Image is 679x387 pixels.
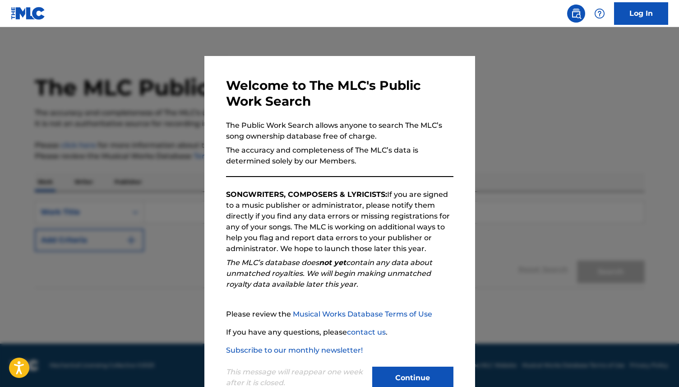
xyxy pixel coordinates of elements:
strong: SONGWRITERS, COMPOSERS & LYRICISTS: [226,190,387,199]
a: Musical Works Database Terms of Use [293,310,432,318]
p: Please review the [226,309,453,320]
p: The Public Work Search allows anyone to search The MLC’s song ownership database free of charge. [226,120,453,142]
a: Log In [614,2,668,25]
a: contact us [347,328,386,336]
div: Help [591,5,609,23]
p: The accuracy and completeness of The MLC’s data is determined solely by our Members. [226,145,453,167]
img: search [571,8,582,19]
p: If you have any questions, please . [226,327,453,338]
img: help [594,8,605,19]
a: Subscribe to our monthly newsletter! [226,346,363,354]
strong: not yet [319,258,346,267]
p: If you are signed to a music publisher or administrator, please notify them directly if you find ... [226,189,453,254]
img: MLC Logo [11,7,46,20]
a: Public Search [567,5,585,23]
em: The MLC’s database does contain any data about unmatched royalties. We will begin making unmatche... [226,258,432,289]
h3: Welcome to The MLC's Public Work Search [226,78,453,109]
